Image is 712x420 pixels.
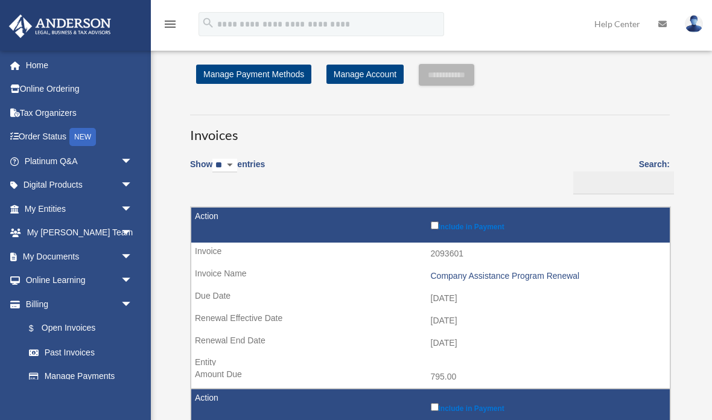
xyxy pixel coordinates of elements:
[8,101,151,125] a: Tax Organizers
[36,321,42,336] span: $
[17,364,145,389] a: Manage Payments
[190,115,670,145] h3: Invoices
[8,197,151,221] a: My Entitiesarrow_drop_down
[121,221,145,246] span: arrow_drop_down
[685,15,703,33] img: User Pic
[17,340,145,364] a: Past Invoices
[8,149,151,173] a: Platinum Q&Aarrow_drop_down
[191,366,670,389] td: 795.00
[8,77,151,101] a: Online Ordering
[191,287,670,310] td: [DATE]
[8,221,151,245] a: My [PERSON_NAME] Teamarrow_drop_down
[8,269,151,293] a: Online Learningarrow_drop_down
[431,403,439,411] input: Include in Payment
[431,219,664,231] label: Include in Payment
[191,310,670,332] td: [DATE]
[326,65,404,84] a: Manage Account
[163,21,177,31] a: menu
[121,269,145,293] span: arrow_drop_down
[8,292,145,316] a: Billingarrow_drop_down
[5,14,115,38] img: Anderson Advisors Platinum Portal
[431,221,439,229] input: Include in Payment
[8,173,151,197] a: Digital Productsarrow_drop_down
[8,125,151,150] a: Order StatusNEW
[121,173,145,198] span: arrow_drop_down
[573,171,674,194] input: Search:
[569,157,670,194] label: Search:
[69,128,96,146] div: NEW
[121,292,145,317] span: arrow_drop_down
[8,244,151,269] a: My Documentsarrow_drop_down
[121,197,145,221] span: arrow_drop_down
[202,16,215,30] i: search
[121,244,145,269] span: arrow_drop_down
[212,159,237,173] select: Showentries
[163,17,177,31] i: menu
[196,65,311,84] a: Manage Payment Methods
[191,332,670,355] td: [DATE]
[8,53,151,77] a: Home
[191,243,670,266] td: 2093601
[121,149,145,174] span: arrow_drop_down
[17,316,139,341] a: $Open Invoices
[431,401,664,413] label: Include in Payment
[190,157,265,185] label: Show entries
[431,271,664,281] div: Company Assistance Program Renewal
